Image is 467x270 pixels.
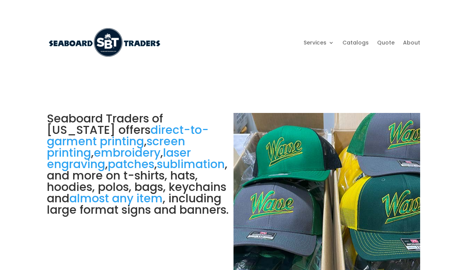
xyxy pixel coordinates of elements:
a: Services [304,28,334,57]
a: embroidery [94,145,160,161]
a: Catalogs [342,28,369,57]
a: screen printing [47,133,185,161]
a: sublimation [157,156,225,172]
a: laser engraving [47,145,191,172]
button: Prev [422,214,430,221]
a: About [403,28,420,57]
h1: Seaboard Traders of [US_STATE] offers , , , , , , and more on t-shirts, hats, hoodies, polos, bag... [47,113,233,219]
a: almost any item [69,190,163,206]
a: direct-to-garment printing [47,122,209,149]
a: patches [108,156,154,172]
button: Prev [224,214,232,221]
a: Quote [377,28,395,57]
